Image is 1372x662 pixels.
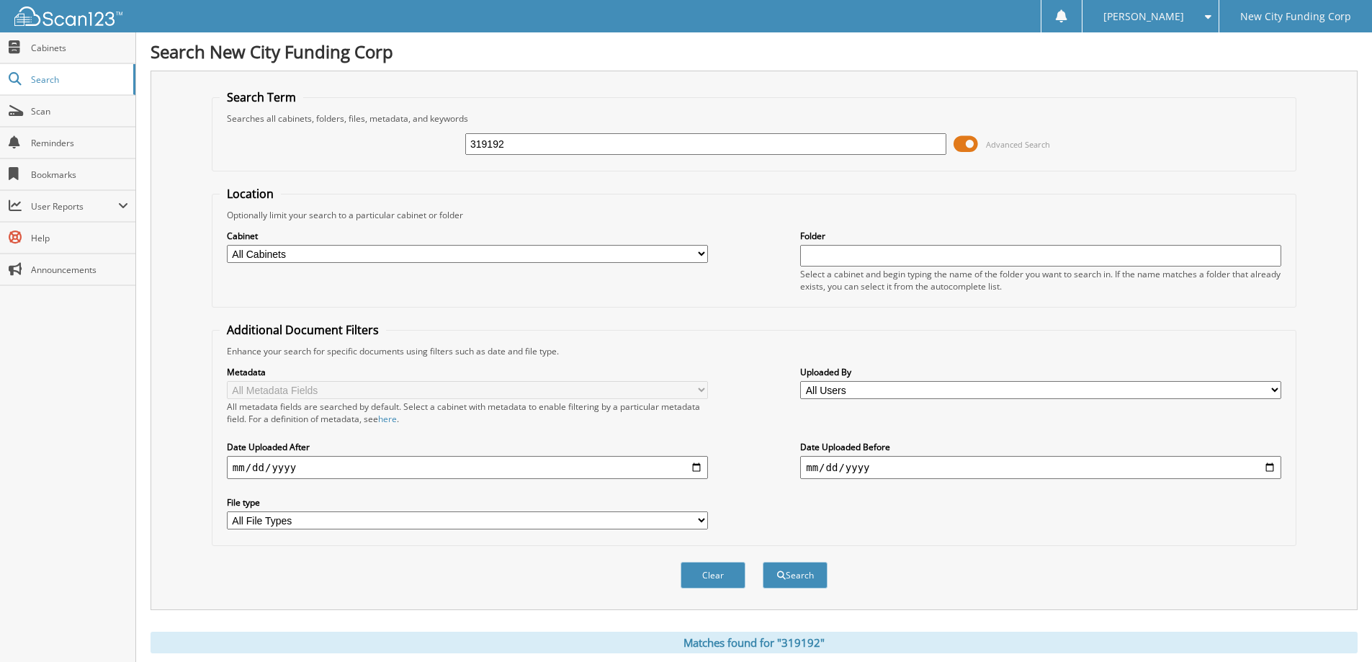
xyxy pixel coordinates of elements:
[763,562,828,589] button: Search
[31,73,126,86] span: Search
[1300,593,1372,662] iframe: Chat Widget
[800,268,1281,292] div: Select a cabinet and begin typing the name of the folder you want to search in. If the name match...
[227,441,708,453] label: Date Uploaded After
[31,169,128,181] span: Bookmarks
[31,264,128,276] span: Announcements
[681,562,745,589] button: Clear
[227,456,708,479] input: start
[800,441,1281,453] label: Date Uploaded Before
[378,413,397,425] a: here
[151,632,1358,653] div: Matches found for "319192"
[31,105,128,117] span: Scan
[31,200,118,213] span: User Reports
[151,40,1358,63] h1: Search New City Funding Corp
[227,366,708,378] label: Metadata
[220,89,303,105] legend: Search Term
[220,112,1288,125] div: Searches all cabinets, folders, files, metadata, and keywords
[220,345,1288,357] div: Enhance your search for specific documents using filters such as date and file type.
[1103,12,1184,21] span: [PERSON_NAME]
[986,139,1050,150] span: Advanced Search
[31,42,128,54] span: Cabinets
[220,186,281,202] legend: Location
[220,322,386,338] legend: Additional Document Filters
[14,6,122,26] img: scan123-logo-white.svg
[227,230,708,242] label: Cabinet
[227,401,708,425] div: All metadata fields are searched by default. Select a cabinet with metadata to enable filtering b...
[220,209,1288,221] div: Optionally limit your search to a particular cabinet or folder
[1240,12,1351,21] span: New City Funding Corp
[31,232,128,244] span: Help
[31,137,128,149] span: Reminders
[227,496,708,509] label: File type
[800,456,1281,479] input: end
[800,230,1281,242] label: Folder
[800,366,1281,378] label: Uploaded By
